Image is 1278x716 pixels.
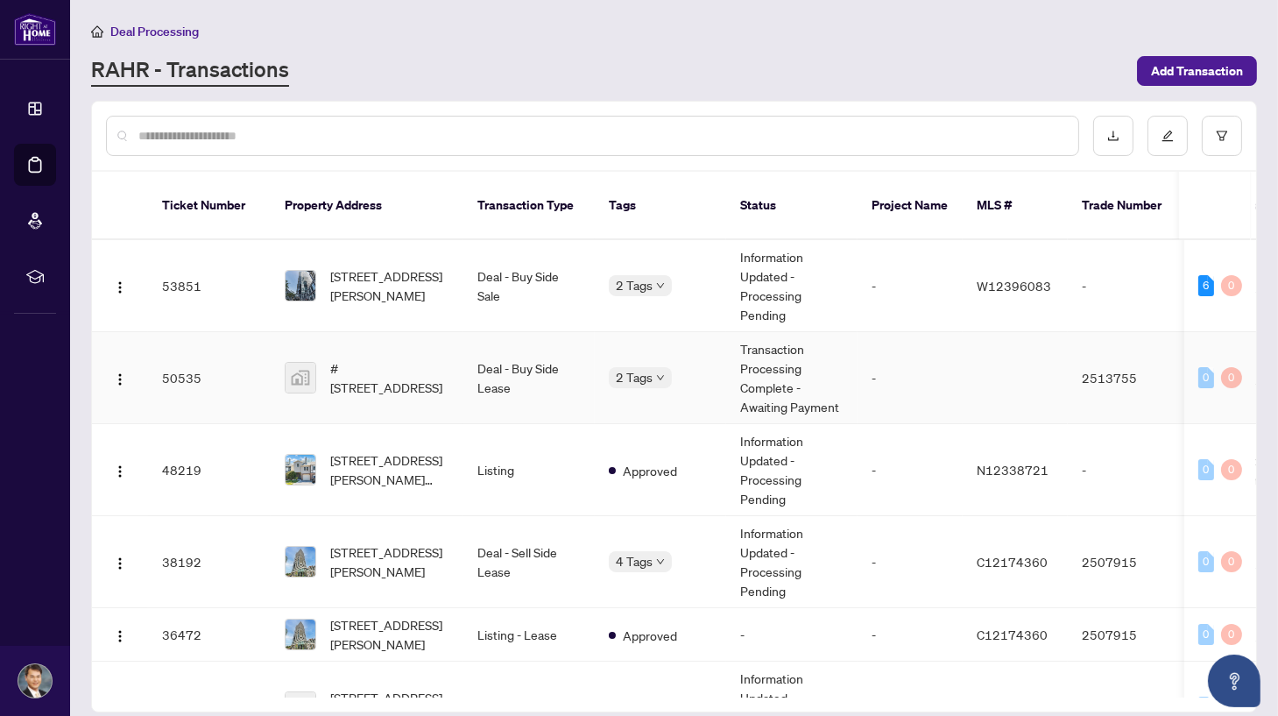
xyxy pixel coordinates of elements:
td: - [1068,240,1190,332]
td: - [726,608,858,662]
img: thumbnail-img [286,271,315,301]
button: Logo [106,548,134,576]
td: 2513755 [1068,332,1190,424]
button: Logo [106,364,134,392]
span: edit [1161,130,1174,142]
td: 50535 [148,332,271,424]
td: - [858,608,963,662]
button: Add Transaction [1137,56,1257,86]
img: Logo [113,372,127,386]
img: Logo [113,280,127,294]
span: 2 Tags [616,275,653,295]
span: C12174360 [977,627,1048,642]
td: Transaction Processing Complete - Awaiting Payment [726,332,858,424]
span: 4 Tags [616,551,653,571]
span: [STREET_ADDRESS][PERSON_NAME] [330,615,449,654]
th: Transaction Type [463,172,595,240]
button: filter [1202,116,1242,156]
div: 0 [1198,459,1214,480]
img: thumbnail-img [286,620,315,649]
span: Approved [623,461,677,480]
td: Deal - Sell Side Lease [463,516,595,608]
span: #[STREET_ADDRESS] [330,358,449,397]
button: Open asap [1208,655,1260,707]
td: - [858,516,963,608]
button: Logo [106,620,134,649]
img: Logo [113,556,127,571]
img: Profile Icon [18,664,52,698]
span: down [656,557,665,566]
th: Tags [595,172,726,240]
span: download [1107,130,1119,142]
button: Logo [106,456,134,484]
div: 0 [1198,551,1214,572]
div: 0 [1221,551,1242,572]
td: 53851 [148,240,271,332]
span: home [91,25,103,38]
img: thumbnail-img [286,455,315,485]
span: [STREET_ADDRESS][PERSON_NAME] [330,266,449,305]
td: - [1068,424,1190,516]
td: Deal - Buy Side Sale [463,240,595,332]
th: MLS # [963,172,1068,240]
div: 6 [1198,275,1214,296]
div: 0 [1198,624,1214,645]
td: - [858,332,963,424]
div: 0 [1221,624,1242,645]
th: Project Name [858,172,963,240]
td: Information Updated - Processing Pending [726,240,858,332]
div: 0 [1198,367,1214,388]
div: 0 [1221,459,1242,480]
td: 2507915 [1068,516,1190,608]
td: 2507915 [1068,608,1190,662]
td: Information Updated - Processing Pending [726,516,858,608]
div: 0 [1221,275,1242,296]
td: Listing [463,424,595,516]
th: Status [726,172,858,240]
td: 48219 [148,424,271,516]
span: filter [1216,130,1228,142]
img: Logo [113,464,127,479]
th: Trade Number [1068,172,1190,240]
a: RAHR - Transactions [91,55,289,87]
span: Deal Processing [110,24,199,39]
th: Ticket Number [148,172,271,240]
td: 38192 [148,516,271,608]
button: download [1093,116,1133,156]
img: Logo [113,629,127,643]
img: logo [14,13,56,46]
img: thumbnail-img [286,547,315,577]
span: W12396083 [977,278,1051,294]
td: Information Updated - Processing Pending [726,424,858,516]
td: - [858,424,963,516]
th: Property Address [271,172,463,240]
span: down [656,281,665,290]
span: [STREET_ADDRESS][PERSON_NAME][PERSON_NAME] [330,450,449,489]
span: Approved [623,626,677,645]
td: 36472 [148,608,271,662]
span: Add Transaction [1151,57,1243,85]
button: Logo [106,272,134,300]
td: Listing - Lease [463,608,595,662]
span: N12338721 [977,462,1049,478]
span: 2 Tags [616,367,653,387]
span: down [656,373,665,382]
img: thumbnail-img [286,363,315,393]
td: Deal - Buy Side Lease [463,332,595,424]
span: [STREET_ADDRESS][PERSON_NAME] [330,542,449,581]
div: 0 [1221,367,1242,388]
span: C12174360 [977,554,1048,570]
button: edit [1147,116,1188,156]
td: - [858,240,963,332]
